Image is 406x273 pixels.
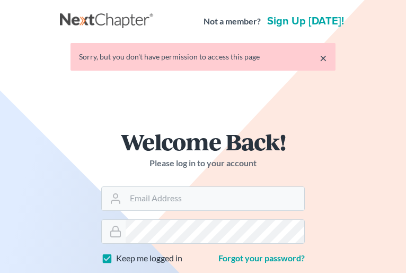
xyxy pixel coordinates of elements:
a: Forgot your password? [218,253,305,263]
h1: Welcome Back! [101,130,305,153]
strong: Not a member? [204,15,261,28]
label: Keep me logged in [116,252,182,265]
input: Email Address [126,187,304,210]
div: Sorry, but you don't have permission to access this page [79,52,327,62]
a: Sign up [DATE]! [265,16,346,27]
a: × [320,52,327,64]
p: Please log in to your account [101,157,305,169]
